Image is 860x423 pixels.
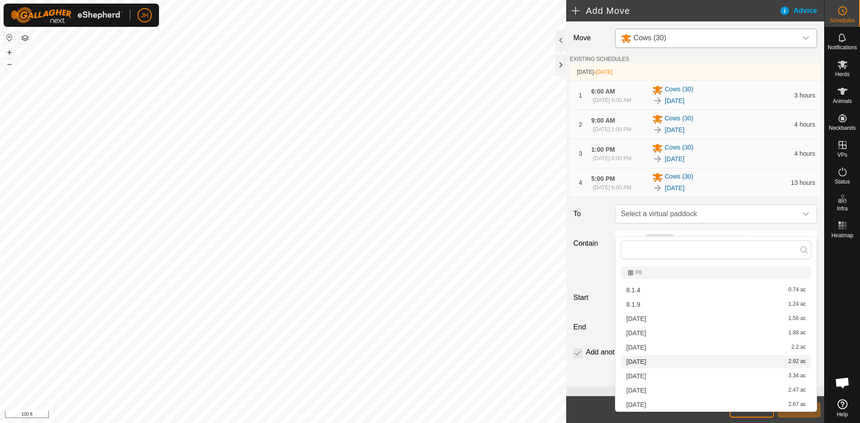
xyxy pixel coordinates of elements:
label: Move [570,29,611,48]
li: 8.2.02 [621,326,811,340]
span: Cows (30) [665,85,693,95]
span: Herds [835,72,849,77]
h2: Add Move [572,5,779,16]
label: EXISTING SCHEDULES [570,55,629,63]
ul: Option List [615,263,817,411]
label: End [570,322,611,333]
span: Cows (30) [633,34,666,42]
span: 1 [579,92,582,99]
span: JH [141,11,148,20]
span: 0.74 ac [788,287,806,293]
span: - [594,69,613,75]
li: 8.2.03 [621,341,811,354]
div: - [591,96,631,104]
div: Advice [779,5,824,16]
a: Help [825,396,860,421]
button: – [4,59,15,69]
label: To [570,205,611,223]
span: [DATE] 5:00 PM [593,155,632,162]
span: [DATE] [596,69,613,75]
span: Help [837,412,848,417]
span: 2.47 ac [788,387,806,393]
div: - [591,125,632,133]
div: dropdown trigger [797,205,815,223]
a: [DATE] [665,125,684,135]
span: 8.1.9 [626,301,640,308]
span: 3 hours [794,92,815,99]
button: Reset Map [4,32,15,43]
span: [DATE] [626,316,646,322]
span: Heatmap [831,233,853,238]
span: [DATE] [577,69,594,75]
span: [DATE] [626,344,646,350]
li: 8.3.02 [621,369,811,383]
span: 8.1.4 [626,287,640,293]
span: 13 hours [791,179,815,186]
span: Cows [617,29,797,47]
span: 3.34 ac [788,373,806,379]
span: [DATE] 6:00 AM [593,184,631,191]
span: 1.24 ac [788,301,806,308]
span: Notifications [828,45,857,50]
span: [DATE] [626,359,646,365]
span: 4 [579,179,582,186]
span: Cows (30) [665,172,693,183]
span: [DATE] [626,402,646,408]
div: - [591,154,632,162]
span: [DATE] [626,373,646,379]
span: Cows (30) [665,143,693,154]
span: 1.88 ac [788,330,806,336]
span: [DATE] [626,330,646,336]
li: 8.3.01 [621,355,811,368]
a: [DATE] [665,184,684,193]
span: Infra [837,206,847,211]
img: Gallagher Logo [11,7,123,23]
span: 2 [579,121,582,128]
span: 4 hours [794,150,815,157]
li: 8.1.4 [621,283,811,297]
span: 1.56 ac [788,316,806,322]
button: + [4,47,15,58]
span: 2.92 ac [788,359,806,365]
span: Schedules [830,18,855,23]
button: Map Layers [20,33,30,43]
span: Cows (30) [665,114,693,124]
span: 6:00 AM [591,88,615,95]
label: Contain [570,238,611,249]
span: Animals [833,98,852,104]
span: [DATE] [626,387,646,393]
span: 5:00 PM [591,175,615,182]
span: Neckbands [829,125,856,131]
img: To [652,95,663,106]
span: 4 hours [794,121,815,128]
div: Open chat [829,369,856,396]
span: 3 [579,150,582,157]
span: [DATE] 1:00 PM [593,126,632,132]
span: 1:00 PM [591,146,615,153]
div: - [591,184,631,192]
div: P8 [628,270,804,275]
a: [DATE] [665,154,684,164]
span: Status [834,179,850,184]
div: dropdown trigger [797,29,815,47]
span: [DATE] 9:00 AM [593,97,631,103]
img: To [652,154,663,164]
span: 9:00 AM [591,117,615,124]
span: 2.67 ac [788,402,806,408]
li: 8.1.9 [621,298,811,311]
img: To [652,124,663,135]
a: [DATE] [665,96,684,106]
li: 8.3.04 [621,398,811,411]
a: Privacy Policy [248,411,281,419]
label: Start [570,292,611,303]
li: 8.2.01 [621,312,811,325]
span: Select a virtual paddock [617,205,797,223]
img: To [652,183,663,193]
span: VPs [837,152,847,158]
span: 2.2 ac [791,344,806,350]
a: Contact Us [292,411,318,419]
li: 8.3.03 [621,384,811,397]
label: Add another scheduled move [586,349,679,356]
